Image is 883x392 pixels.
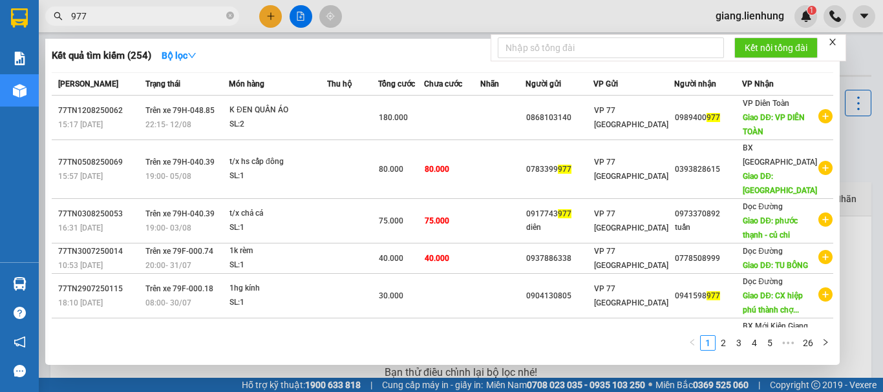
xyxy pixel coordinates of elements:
[558,209,571,218] span: 977
[229,103,326,118] div: K ĐEN QUẦN ÁO
[798,335,818,351] li: 26
[480,79,499,88] span: Nhãn
[229,221,326,235] div: SL: 1
[675,207,741,221] div: 0973370892
[594,209,668,232] span: VP 77 [GEOGRAPHIC_DATA]
[425,254,449,263] span: 40.000
[818,335,833,351] li: Next Page
[58,282,142,296] div: 77TN2907250115
[743,291,803,315] span: Giao DĐ: CX hiệp phú thành chợ...
[675,221,741,234] div: tuấn
[526,221,593,234] div: diên
[13,52,27,65] img: solution-icon
[379,165,403,174] span: 80.000
[54,12,63,21] span: search
[229,326,326,340] div: 3tg bánh
[732,336,746,350] a: 3
[818,335,833,351] button: right
[229,118,326,132] div: SL: 2
[818,109,833,123] span: plus-circle
[58,156,142,169] div: 77TN0508250069
[145,284,213,293] span: Trên xe 79F-000.18
[685,335,700,351] li: Previous Page
[379,291,403,300] span: 30.000
[716,335,731,351] li: 2
[13,84,27,98] img: warehouse-icon
[743,322,808,331] span: BX Mới Kiên Giang
[229,79,264,88] span: Món hàng
[707,291,720,300] span: 977
[145,158,215,167] span: Trên xe 79H-040.39
[526,111,593,125] div: 0868103140
[145,209,215,218] span: Trên xe 79H-040.39
[327,79,352,88] span: Thu hộ
[226,10,234,23] span: close-circle
[743,99,789,108] span: VP Diên Toàn
[379,254,403,263] span: 40.000
[743,143,817,167] span: BX [GEOGRAPHIC_DATA]
[151,45,207,66] button: Bộ lọcdown
[743,277,783,286] span: Dọc Đường
[145,223,191,232] span: 19:00 - 03/08
[58,261,103,270] span: 10:53 [DATE]
[498,37,724,58] input: Nhập số tổng đài
[229,155,326,169] div: t/x hs cấp đông
[187,51,197,60] span: down
[743,113,805,136] span: Giao DĐ: VP DIÊN TOÀN
[593,79,618,88] span: VP Gửi
[526,79,561,88] span: Người gửi
[58,245,142,258] div: 77TN3007250014
[425,165,449,174] span: 80.000
[378,79,415,88] span: Tổng cước
[763,336,777,350] a: 5
[229,207,326,221] div: t/x chả cá
[743,172,817,195] span: Giao DĐ: [GEOGRAPHIC_DATA]
[229,296,326,310] div: SL: 1
[778,335,798,351] span: •••
[162,50,197,61] strong: Bộ lọc
[526,163,593,176] div: 0783399
[526,207,593,221] div: 0917743
[778,335,798,351] li: Next 5 Pages
[526,252,593,265] div: 0937886338
[145,106,215,115] span: Trên xe 79H-048.85
[701,336,715,350] a: 1
[58,104,142,118] div: 77TN1208250062
[700,335,716,351] li: 1
[743,247,783,256] span: Dọc Đường
[145,120,191,129] span: 22:15 - 12/08
[747,336,761,350] a: 4
[731,335,747,351] li: 3
[145,298,191,307] span: 08:00 - 30/07
[424,79,462,88] span: Chưa cước
[145,172,191,181] span: 19:00 - 05/08
[743,202,783,211] span: Dọc Đường
[58,79,118,88] span: [PERSON_NAME]
[685,335,700,351] button: left
[594,158,668,181] span: VP 77 [GEOGRAPHIC_DATA]
[229,258,326,273] div: SL: 1
[822,338,829,346] span: right
[145,79,180,88] span: Trạng thái
[526,289,593,303] div: 0904130805
[11,8,28,28] img: logo-vxr
[58,223,103,232] span: 16:31 [DATE]
[14,336,26,348] span: notification
[58,298,103,307] span: 18:10 [DATE]
[229,244,326,258] div: 1k rèm
[734,37,818,58] button: Kết nối tổng đài
[58,207,142,221] div: 77TN0308250053
[743,216,798,240] span: Giao DĐ: phước thạnh - củ chi
[675,163,741,176] div: 0393828615
[745,41,807,55] span: Kết nối tổng đài
[379,113,408,122] span: 180.000
[743,261,808,270] span: Giao DĐ: TU BÔNG
[674,79,716,88] span: Người nhận
[58,120,103,129] span: 15:17 [DATE]
[14,365,26,377] span: message
[58,327,142,340] div: VPPR2907250099
[799,336,817,350] a: 26
[747,335,762,351] li: 4
[594,284,668,307] span: VP 77 [GEOGRAPHIC_DATA]
[688,338,696,346] span: left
